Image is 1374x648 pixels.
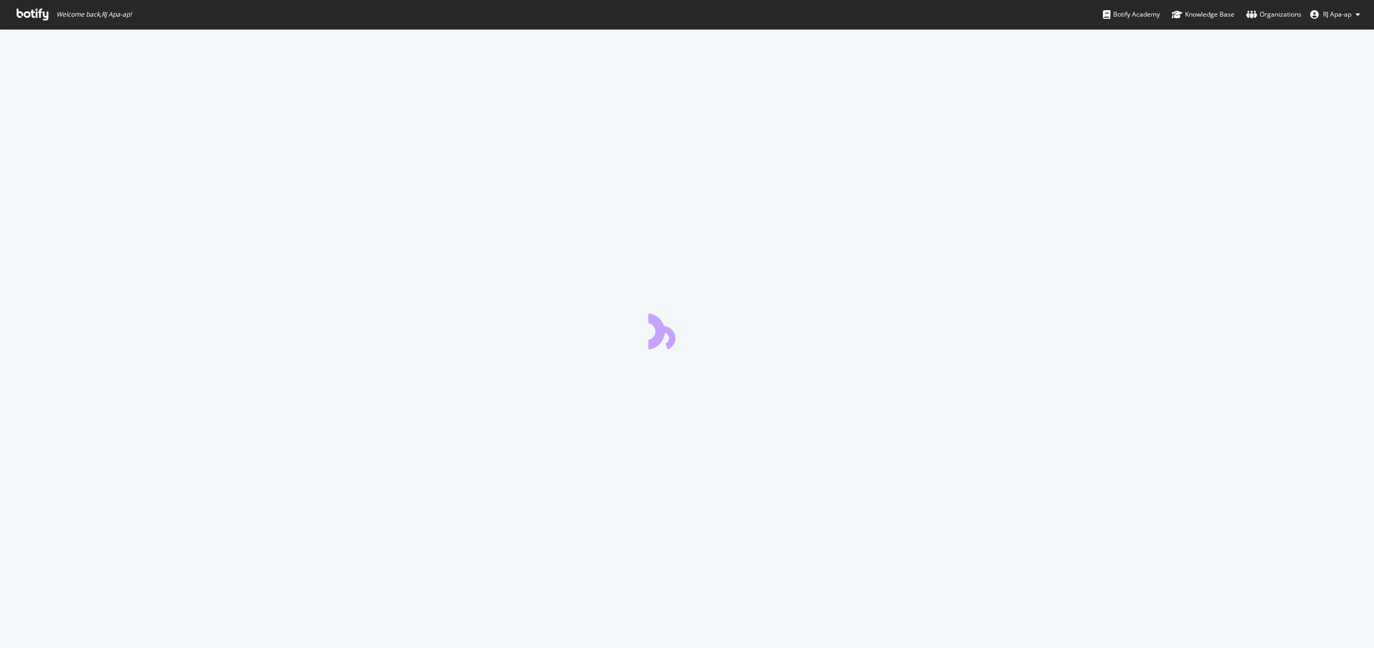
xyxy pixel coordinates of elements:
[1246,9,1302,20] div: Organizations
[648,311,726,349] div: animation
[56,10,131,19] span: Welcome back, RJ Apa-ap !
[1302,6,1369,23] button: RJ Apa-ap
[1172,9,1234,20] div: Knowledge Base
[1103,9,1160,20] div: Botify Academy
[1323,10,1351,19] span: RJ Apa-ap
